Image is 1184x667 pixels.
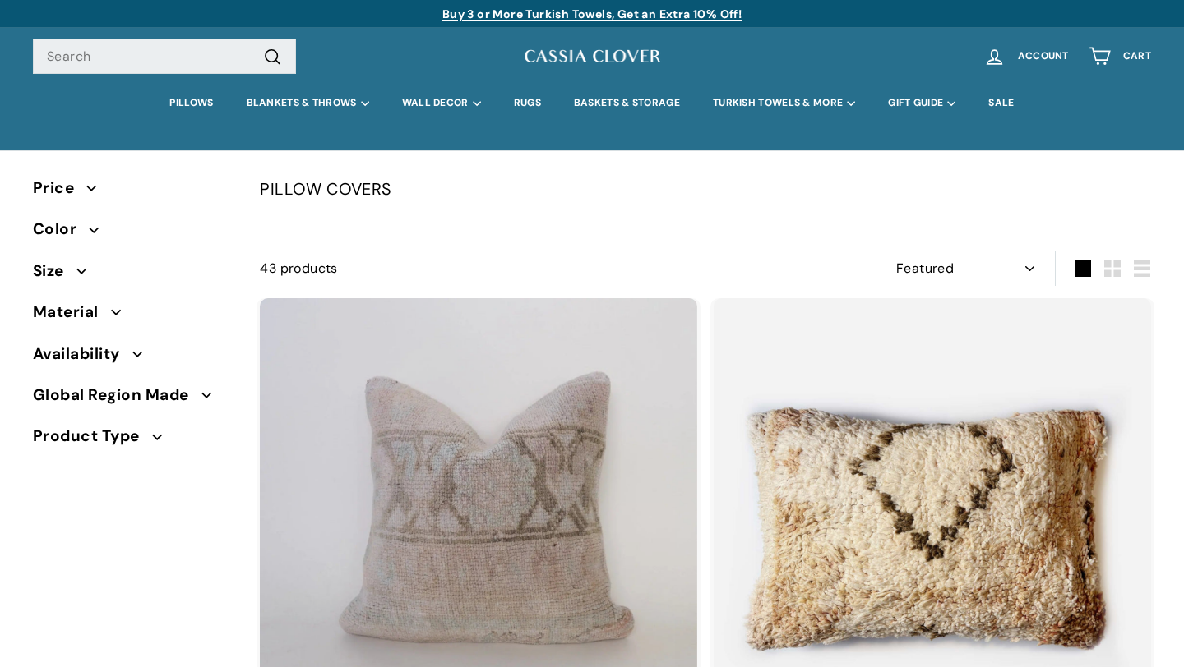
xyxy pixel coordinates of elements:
[33,172,234,213] button: Price
[33,217,89,241] span: Color
[33,383,201,407] span: Global Region Made
[33,338,234,379] button: Availability
[260,176,1151,202] div: PILLOW COVERS
[1018,51,1069,62] span: Account
[557,85,696,122] a: BASKETS & STORAGE
[1079,32,1161,80] a: Cart
[1123,51,1151,62] span: Cart
[230,85,386,122] summary: BLANKETS & THROWS
[33,213,234,254] button: Color
[33,259,76,283] span: Size
[696,85,872,122] summary: TURKISH TOWELS & MORE
[497,85,557,122] a: RUGS
[33,420,234,461] button: Product Type
[33,342,132,366] span: Availability
[33,176,86,200] span: Price
[260,258,705,279] div: 43 products
[153,85,229,122] a: PILLOWS
[33,39,296,75] input: Search
[872,85,972,122] summary: GIFT GUIDE
[386,85,497,122] summary: WALL DECOR
[972,85,1030,122] a: SALE
[33,300,111,324] span: Material
[33,255,234,296] button: Size
[33,379,234,420] button: Global Region Made
[33,424,152,448] span: Product Type
[974,32,1079,80] a: Account
[33,296,234,337] button: Material
[442,7,742,21] a: Buy 3 or More Turkish Towels, Get an Extra 10% Off!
